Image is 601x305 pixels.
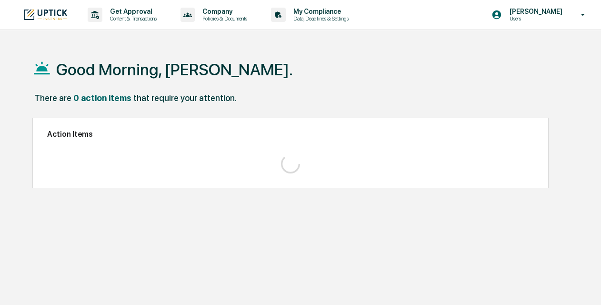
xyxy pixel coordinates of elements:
p: [PERSON_NAME] [502,8,567,15]
img: logo [23,8,69,21]
h2: Action Items [47,130,534,139]
div: that require your attention. [133,93,237,103]
p: Policies & Documents [195,15,252,22]
p: Company [195,8,252,15]
div: There are [34,93,71,103]
h1: Good Morning, [PERSON_NAME]. [56,60,293,79]
p: Get Approval [102,8,161,15]
div: 0 action items [73,93,131,103]
p: Users [502,15,567,22]
p: My Compliance [286,8,353,15]
p: Content & Transactions [102,15,161,22]
p: Data, Deadlines & Settings [286,15,353,22]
